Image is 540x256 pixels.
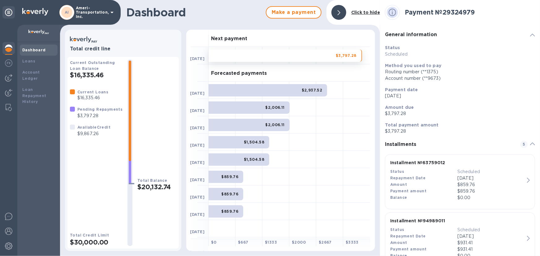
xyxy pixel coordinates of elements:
[265,122,285,127] b: $2,006.11
[457,188,525,194] p: $859.76
[137,178,167,183] b: Total Balance
[65,10,69,15] b: AI
[77,113,123,119] p: $3,797.28
[390,189,427,193] b: Payment amount
[190,91,205,96] b: [DATE]
[70,60,115,71] b: Current Outstanding Loan Balance
[457,233,525,240] p: [DATE]
[390,160,445,165] b: Installment № 63759012
[190,229,205,234] b: [DATE]
[390,176,426,180] b: Repayment Date
[22,87,46,104] b: Loan Repayment History
[385,128,535,134] p: $3,797.28
[238,240,248,245] b: $ 667
[457,181,525,188] div: $859.76
[390,195,407,200] b: Balance
[265,105,285,110] b: $2,006.11
[351,10,380,15] b: Click to hide
[385,134,535,154] div: Installments5
[292,240,306,245] b: $ 2000
[190,108,205,113] b: [DATE]
[190,160,205,165] b: [DATE]
[390,227,404,232] b: Status
[390,247,427,251] b: Payment amount
[385,105,414,110] b: Amount due
[390,169,404,174] b: Status
[244,157,265,162] b: $1,504.58
[137,183,176,191] h2: $20,132.74
[385,141,416,147] b: Installments
[22,48,46,52] b: Dashboard
[70,46,176,52] h3: Total credit line
[221,209,238,214] b: $859.76
[22,8,48,15] img: Logo
[520,141,528,148] span: 5
[385,87,418,92] b: Payment date
[390,182,407,187] b: Amount
[70,71,123,79] h2: $16,335.46
[190,177,205,182] b: [DATE]
[77,130,110,137] p: $9,867.26
[221,192,238,196] b: $859.76
[211,36,247,42] h3: Next payment
[385,154,535,209] button: Installment №63759012StatusScheduledRepayment Date[DATE]Amount$859.76Payment amount$859.76Balance...
[385,32,437,37] b: General information
[385,75,535,82] div: Account number (**9673)
[457,194,525,201] p: $0.00
[190,56,205,61] b: [DATE]
[5,59,12,67] img: Foreign exchange
[244,140,265,144] b: $1,504.58
[22,70,40,81] b: Account Ledger
[336,53,356,58] b: $3,797.28
[271,9,316,16] span: Make a payment
[211,240,217,245] b: $ 0
[385,51,535,58] p: Scheduled
[385,93,535,99] p: [DATE]
[319,240,332,245] b: $ 2667
[77,125,110,130] b: Available Credit
[265,240,277,245] b: $ 1333
[346,240,359,245] b: $ 3333
[385,122,439,127] b: Total payment amount
[457,227,525,233] p: Scheduled
[190,143,205,147] b: [DATE]
[385,25,535,45] div: General information
[302,88,322,92] b: $2,937.52
[266,6,322,19] button: Make a payment
[190,126,205,130] b: [DATE]
[70,233,109,237] b: Total Credit Limit
[70,238,123,246] h2: $30,000.00
[221,174,238,179] b: $859.76
[385,69,535,75] div: Routing number (**1375)
[390,218,445,223] b: Installment № 94989011
[385,63,441,68] b: Method you used to pay
[211,70,267,76] h3: Forecasted payments
[190,212,205,217] b: [DATE]
[126,6,263,19] h1: Dashboard
[77,107,123,112] b: Pending Repayments
[457,240,525,246] div: $931.41
[457,169,525,175] p: Scheduled
[385,110,535,117] p: $3,797.28
[22,59,35,63] b: Loans
[390,240,407,245] b: Amount
[390,234,426,238] b: Repayment Date
[385,45,400,50] b: Status
[457,246,525,253] p: $931.41
[190,195,205,199] b: [DATE]
[77,90,108,94] b: Current Loans
[405,8,475,16] b: Payment № 29324979
[77,95,108,101] p: $16,335.46
[76,6,107,19] p: Ameri-Transportation, Inc.
[457,175,525,181] p: [DATE]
